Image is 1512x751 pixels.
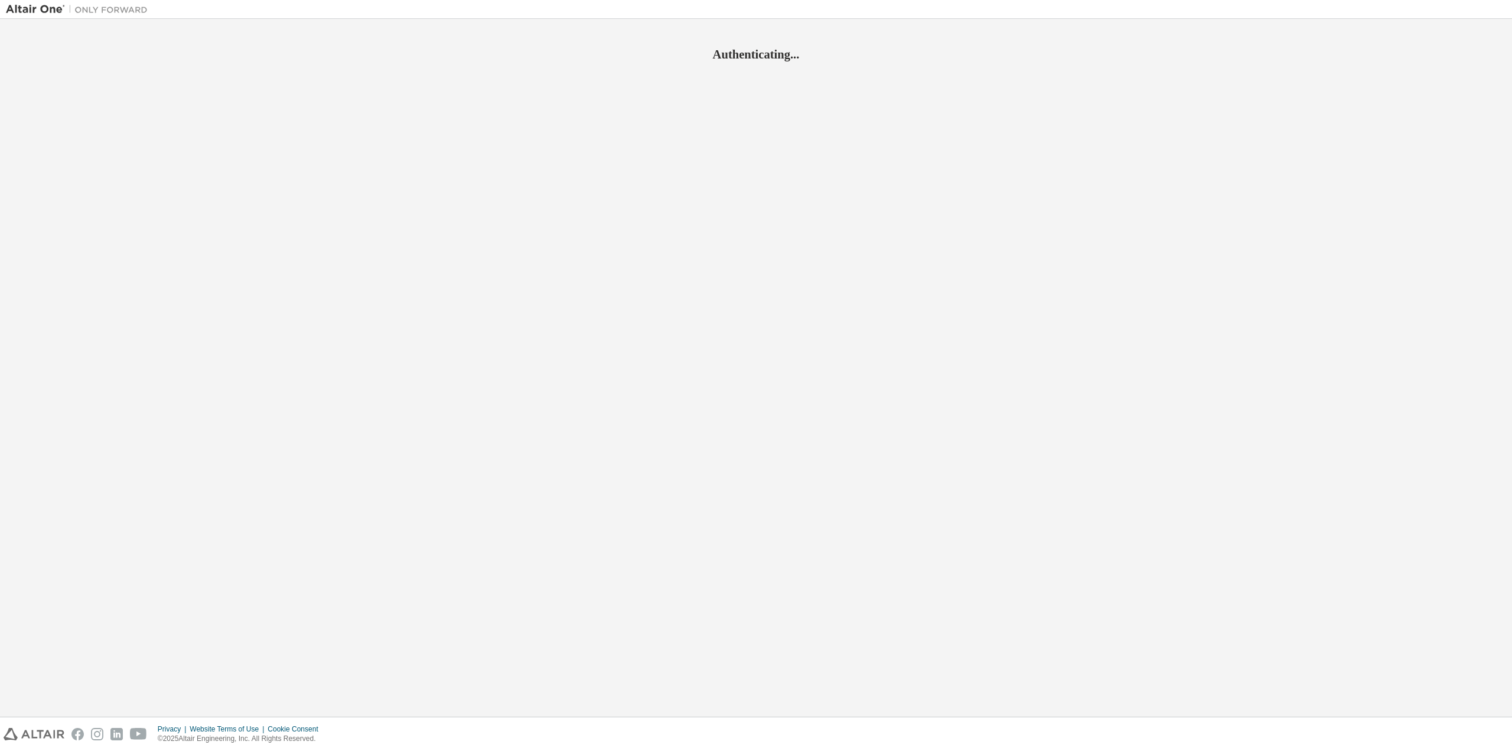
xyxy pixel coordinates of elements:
[6,47,1506,62] h2: Authenticating...
[130,728,147,740] img: youtube.svg
[91,728,103,740] img: instagram.svg
[4,728,64,740] img: altair_logo.svg
[190,724,268,734] div: Website Terms of Use
[158,734,325,744] p: © 2025 Altair Engineering, Inc. All Rights Reserved.
[6,4,154,15] img: Altair One
[71,728,84,740] img: facebook.svg
[110,728,123,740] img: linkedin.svg
[158,724,190,734] div: Privacy
[268,724,325,734] div: Cookie Consent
